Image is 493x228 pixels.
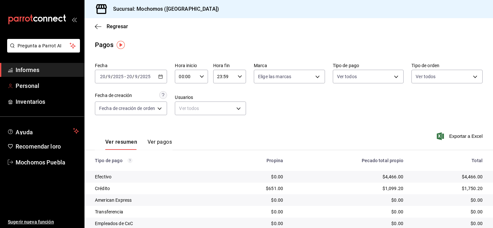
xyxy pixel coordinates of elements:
font: $0.00 [271,221,283,226]
font: Propina [266,158,283,163]
button: abrir_cajón_menú [71,17,77,22]
input: -- [108,74,111,79]
svg: Los pagos realizados con Pay y otras terminales son montos brutos. [128,158,132,163]
font: $0.00 [471,221,483,226]
font: Tipo de pago [95,158,123,163]
font: $0.00 [391,221,403,226]
font: Mochomos Puebla [16,159,65,166]
font: Sugerir nueva función [8,219,54,224]
font: American Express [95,198,132,203]
font: Fecha de creación de orden [99,106,155,111]
input: -- [100,74,106,79]
font: $0.00 [471,209,483,214]
font: Hora fin [213,63,230,68]
font: Tipo de pago [333,63,359,68]
font: Exportar a Excel [449,134,483,139]
input: -- [126,74,132,79]
font: Transferencia [95,209,123,214]
font: $651.00 [266,186,283,191]
font: - [124,74,126,79]
font: Elige las marcas [258,74,291,79]
input: ---- [140,74,151,79]
font: $1,099.20 [383,186,403,191]
input: -- [135,74,138,79]
font: Personal [16,82,39,89]
font: $1,750.20 [462,186,483,191]
button: Regresar [95,23,128,30]
font: Usuarios [175,95,193,100]
font: $4,466.00 [462,174,483,179]
font: $0.00 [271,174,283,179]
font: Pecado total propio [362,158,403,163]
font: Total [472,158,483,163]
font: Sucursal: Mochomos ([GEOGRAPHIC_DATA]) [113,6,219,12]
font: Efectivo [95,174,111,179]
font: $0.00 [271,209,283,214]
font: Ver todos [179,106,199,111]
font: / [111,74,113,79]
img: Marcador de información sobre herramientas [117,41,125,49]
button: Exportar a Excel [438,132,483,140]
font: Hora inicio [175,63,197,68]
font: Ver todos [416,74,435,79]
a: Pregunta a Parrot AI [5,47,80,54]
font: Inventarios [16,98,45,105]
font: Fecha de creación [95,93,132,98]
font: $4,466.00 [383,174,403,179]
font: Regresar [107,23,128,30]
input: ---- [113,74,124,79]
font: / [106,74,108,79]
font: Ver todos [337,74,357,79]
font: Empleados de CxC [95,221,133,226]
font: Ayuda [16,129,33,136]
font: / [138,74,140,79]
font: Pagos [95,41,113,49]
font: Recomendar loro [16,143,61,150]
font: Informes [16,66,39,73]
button: Pregunta a Parrot AI [7,39,80,53]
font: / [132,74,134,79]
font: $0.00 [271,198,283,203]
font: Ver resumen [105,139,137,145]
div: pestañas de navegación [105,138,172,150]
font: $0.00 [391,198,403,203]
font: Crédito [95,186,110,191]
font: Fecha [95,63,108,68]
font: $0.00 [391,209,403,214]
font: Marca [254,63,267,68]
font: Tipo de orden [411,63,439,68]
font: Pregunta a Parrot AI [18,43,62,48]
font: $0.00 [471,198,483,203]
font: Ver pagos [148,139,172,145]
